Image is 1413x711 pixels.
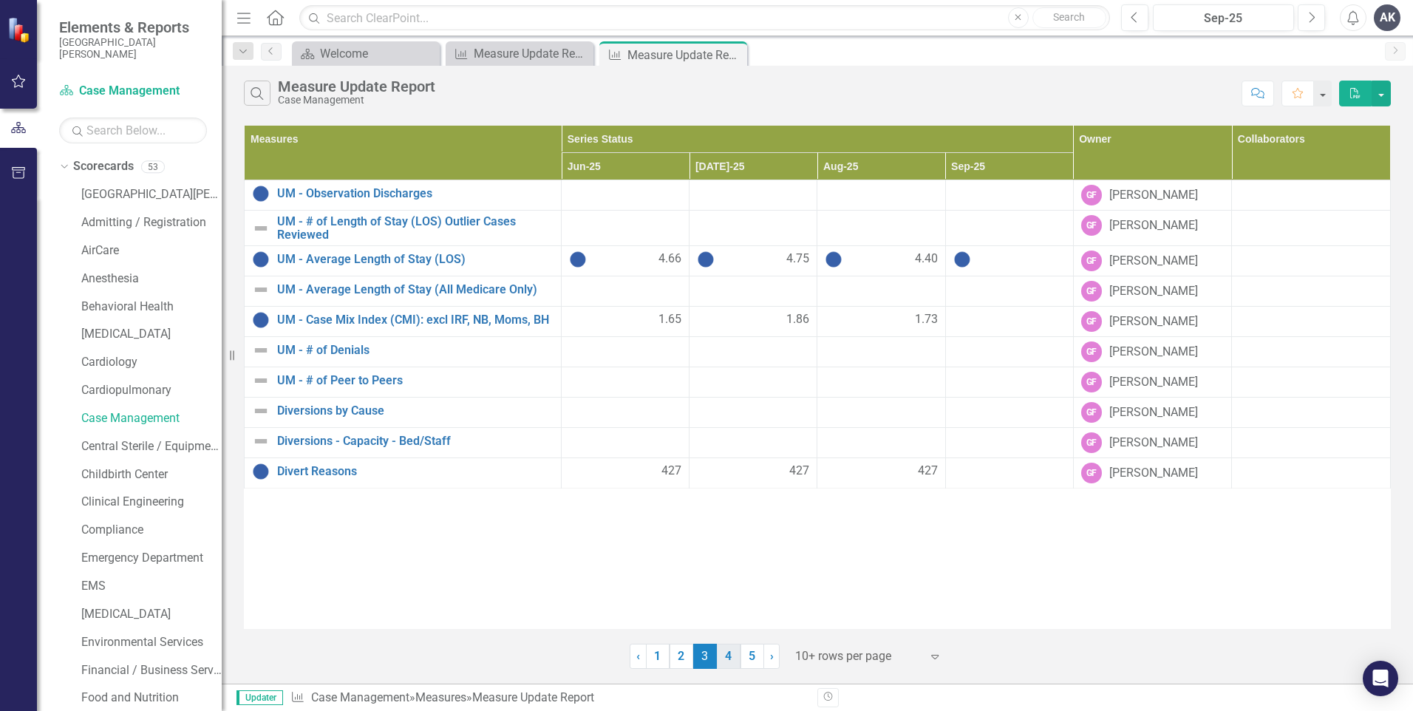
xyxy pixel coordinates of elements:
td: Double-Click to Edit [945,337,1073,367]
input: Search Below... [59,118,207,143]
td: Double-Click to Edit Right Click for Context Menu [245,367,562,398]
div: [PERSON_NAME] [1109,187,1198,204]
img: No Information [252,185,270,203]
button: Sep-25 [1153,4,1294,31]
td: Double-Click to Edit [690,337,817,367]
div: [PERSON_NAME] [1109,217,1198,234]
div: 53 [141,160,165,173]
div: [PERSON_NAME] [1109,313,1198,330]
a: UM - # of Length of Stay (LOS) Outlier Cases Reviewed [277,215,554,241]
img: No Information [252,463,270,480]
a: Anesthesia [81,271,222,288]
img: Not Defined [252,432,270,450]
a: Welcome [296,44,436,63]
td: Double-Click to Edit Right Click for Context Menu [245,246,562,276]
td: Double-Click to Edit [562,246,690,276]
td: Double-Click to Edit Right Click for Context Menu [245,276,562,307]
td: Double-Click to Edit [562,276,690,307]
span: Search [1053,11,1085,23]
a: UM - Average Length of Stay (All Medicare Only) [277,283,554,296]
div: GF [1081,185,1102,205]
div: GF [1081,311,1102,332]
a: UM - Observation Discharges [277,187,554,200]
td: Double-Click to Edit [562,337,690,367]
td: Double-Click to Edit [817,367,945,398]
td: Double-Click to Edit [945,246,1073,276]
a: UM - Average Length of Stay (LOS) [277,253,554,266]
a: [GEOGRAPHIC_DATA][PERSON_NAME] [81,186,222,203]
a: Childbirth Center [81,466,222,483]
a: Divert Reasons [277,465,554,478]
a: 2 [670,644,693,669]
span: 1.86 [786,311,809,328]
td: Double-Click to Edit [817,337,945,367]
a: Case Management [81,410,222,427]
td: Double-Click to Edit Right Click for Context Menu [245,458,562,489]
a: Diversions - Capacity - Bed/Staff [277,435,554,448]
a: UM - Case Mix Index (CMI): excl IRF, NB, Moms, BH [277,313,554,327]
span: 427 [789,463,809,480]
div: Measure Update Report [474,44,590,63]
img: No Information [569,251,587,268]
button: AK [1374,4,1400,31]
span: 427 [918,463,938,480]
a: Admitting / Registration [81,214,222,231]
td: Double-Click to Edit [562,307,690,337]
td: Double-Click to Edit [945,276,1073,307]
div: GF [1081,281,1102,302]
td: Double-Click to Edit [690,307,817,337]
td: Double-Click to Edit Right Click for Context Menu [245,180,562,211]
span: › [770,649,774,663]
div: GF [1081,251,1102,271]
td: Double-Click to Edit [817,211,945,246]
a: Behavioral Health [81,299,222,316]
td: Double-Click to Edit Right Click for Context Menu [245,211,562,246]
a: Emergency Department [81,550,222,567]
div: » » [290,690,806,707]
a: Central Sterile / Equipment Distribution [81,438,222,455]
img: Not Defined [252,402,270,420]
td: Double-Click to Edit [562,211,690,246]
span: ‹ [636,649,640,663]
td: Double-Click to Edit [945,307,1073,337]
a: Scorecards [73,158,134,175]
div: [PERSON_NAME] [1109,344,1198,361]
span: Elements & Reports [59,18,207,36]
td: Double-Click to Edit [690,367,817,398]
a: [MEDICAL_DATA] [81,606,222,623]
div: GF [1081,432,1102,453]
div: Measure Update Report [627,46,743,64]
a: 1 [646,644,670,669]
a: UM - # of Peer to Peers [277,374,554,387]
a: [MEDICAL_DATA] [81,326,222,343]
td: Double-Click to Edit [690,211,817,246]
td: Double-Click to Edit [945,211,1073,246]
a: EMS [81,578,222,595]
div: Welcome [320,44,436,63]
a: Case Management [311,690,409,704]
a: Cardiopulmonary [81,382,222,399]
button: Search [1032,7,1106,28]
a: Case Management [59,83,207,100]
a: Food and Nutrition [81,690,222,707]
img: No Information [252,251,270,268]
span: 4.75 [786,251,809,268]
div: Case Management [278,95,435,106]
div: GF [1081,402,1102,423]
td: Double-Click to Edit Right Click for Context Menu [245,398,562,428]
span: 1.73 [915,311,938,328]
span: 4.40 [915,251,938,268]
td: Double-Click to Edit [817,276,945,307]
div: Open Intercom Messenger [1363,661,1398,696]
div: [PERSON_NAME] [1109,253,1198,270]
a: Diversions by Cause [277,404,554,418]
a: AirCare [81,242,222,259]
td: Double-Click to Edit [690,246,817,276]
a: Financial / Business Services [81,662,222,679]
td: Double-Click to Edit Right Click for Context Menu [245,428,562,458]
small: [GEOGRAPHIC_DATA][PERSON_NAME] [59,36,207,61]
img: No Information [825,251,842,268]
img: Not Defined [252,220,270,237]
span: 1.65 [658,311,681,328]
